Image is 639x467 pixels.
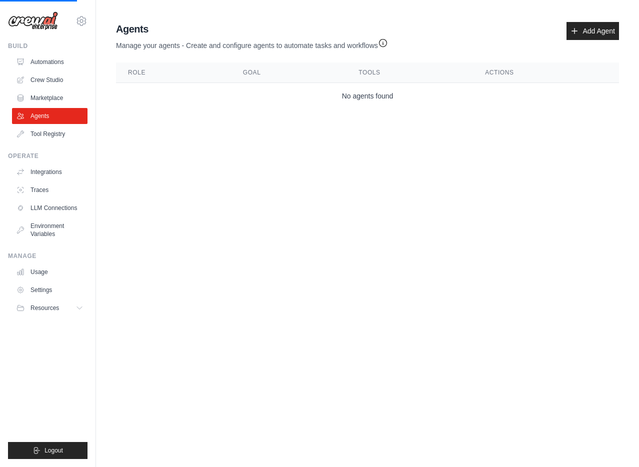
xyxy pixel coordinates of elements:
[8,42,87,50] div: Build
[12,126,87,142] a: Tool Registry
[566,22,619,40] a: Add Agent
[30,304,59,312] span: Resources
[8,11,58,30] img: Logo
[12,54,87,70] a: Automations
[44,446,63,454] span: Logout
[8,152,87,160] div: Operate
[12,72,87,88] a: Crew Studio
[8,252,87,260] div: Manage
[12,108,87,124] a: Agents
[12,200,87,216] a: LLM Connections
[12,282,87,298] a: Settings
[12,264,87,280] a: Usage
[346,62,473,83] th: Tools
[12,90,87,106] a: Marketplace
[473,62,619,83] th: Actions
[8,442,87,459] button: Logout
[231,62,347,83] th: Goal
[12,300,87,316] button: Resources
[116,36,388,50] p: Manage your agents - Create and configure agents to automate tasks and workflows
[12,164,87,180] a: Integrations
[116,22,388,36] h2: Agents
[116,62,231,83] th: Role
[12,218,87,242] a: Environment Variables
[12,182,87,198] a: Traces
[116,83,619,109] td: No agents found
